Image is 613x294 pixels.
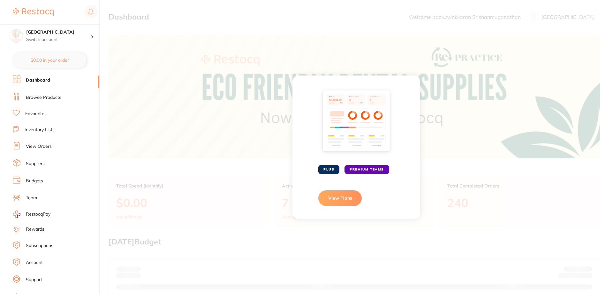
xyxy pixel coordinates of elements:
a: View Orders [26,143,52,150]
a: Rewards [26,226,44,233]
img: RestocqPay [13,211,20,218]
img: Lakes Boulevard Dental [10,29,23,42]
h4: Lakes Boulevard Dental [26,29,91,36]
img: dashboard-preview.svg [320,88,392,157]
a: RestocqPay [13,211,50,218]
a: Support [26,277,42,283]
span: PLUS [318,165,339,174]
span: RestocqPay [26,211,50,218]
button: $0.00 in your order [13,52,87,68]
a: Suppliers [26,161,45,167]
p: Switch account [26,36,91,43]
a: Favourites [25,111,47,117]
a: Restocq Logo [13,5,54,20]
a: Account [26,259,43,266]
a: Subscriptions [26,242,53,249]
a: Budgets [26,178,43,184]
a: Dashboard [26,77,50,83]
button: View Plans [318,190,362,206]
span: PREMIUM TEAMS [344,165,389,174]
a: Team [26,195,37,201]
a: Inventory Lists [25,127,55,133]
img: Restocq Logo [13,8,54,16]
a: Browse Products [26,94,61,101]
